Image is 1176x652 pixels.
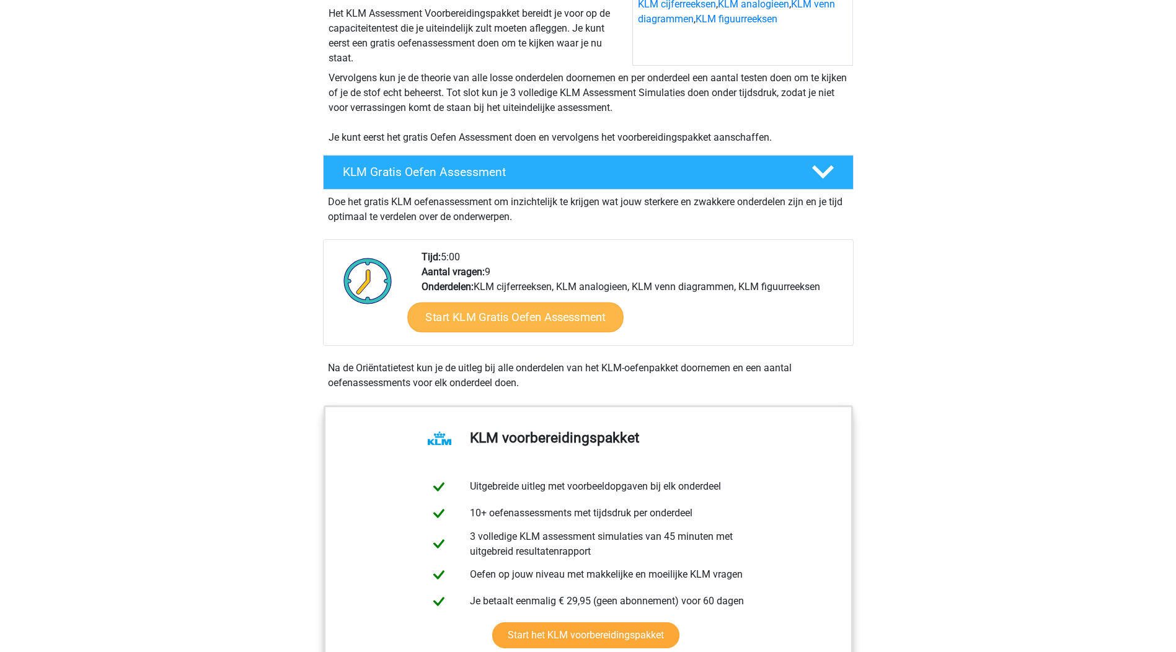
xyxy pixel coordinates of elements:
div: 5:00 9 KLM cijferreeksen, KLM analogieen, KLM venn diagrammen, KLM figuurreeksen [412,250,852,345]
h4: KLM Gratis Oefen Assessment [343,165,792,179]
img: Klok [337,250,399,312]
div: Doe het gratis KLM oefenassessment om inzichtelijk te krijgen wat jouw sterkere en zwakkere onder... [323,190,854,224]
a: KLM figuurreeksen [696,13,777,25]
a: KLM Gratis Oefen Assessment [318,155,859,190]
a: Start KLM Gratis Oefen Assessment [407,302,623,332]
div: Vervolgens kun je de theorie van alle losse onderdelen doornemen en per onderdeel een aantal test... [324,71,853,145]
b: Aantal vragen: [422,266,485,278]
b: Onderdelen: [422,281,474,293]
div: Na de Oriëntatietest kun je de uitleg bij alle onderdelen van het KLM-oefenpakket doornemen en ee... [323,361,854,390]
a: Start het KLM voorbereidingspakket [492,622,679,648]
b: Tijd: [422,251,441,263]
